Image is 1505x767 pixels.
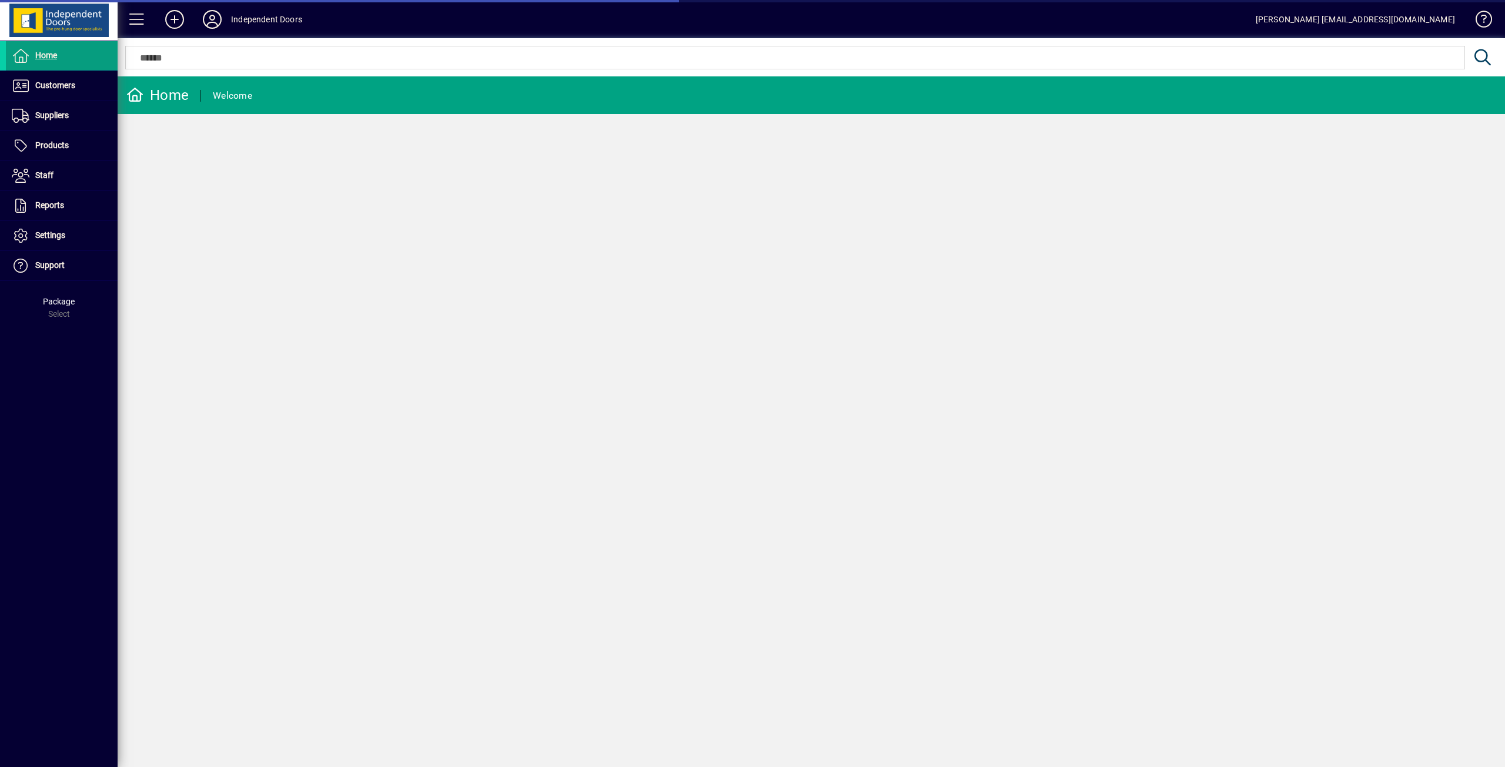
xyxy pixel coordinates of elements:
[6,131,118,160] a: Products
[193,9,231,30] button: Profile
[6,71,118,101] a: Customers
[6,191,118,220] a: Reports
[1467,2,1490,41] a: Knowledge Base
[213,86,252,105] div: Welcome
[6,101,118,130] a: Suppliers
[35,110,69,120] span: Suppliers
[156,9,193,30] button: Add
[6,251,118,280] a: Support
[6,221,118,250] a: Settings
[35,200,64,210] span: Reports
[43,297,75,306] span: Package
[35,170,53,180] span: Staff
[35,140,69,150] span: Products
[6,161,118,190] a: Staff
[35,260,65,270] span: Support
[1256,10,1455,29] div: [PERSON_NAME] [EMAIL_ADDRESS][DOMAIN_NAME]
[231,10,302,29] div: Independent Doors
[35,51,57,60] span: Home
[126,86,189,105] div: Home
[35,230,65,240] span: Settings
[35,81,75,90] span: Customers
